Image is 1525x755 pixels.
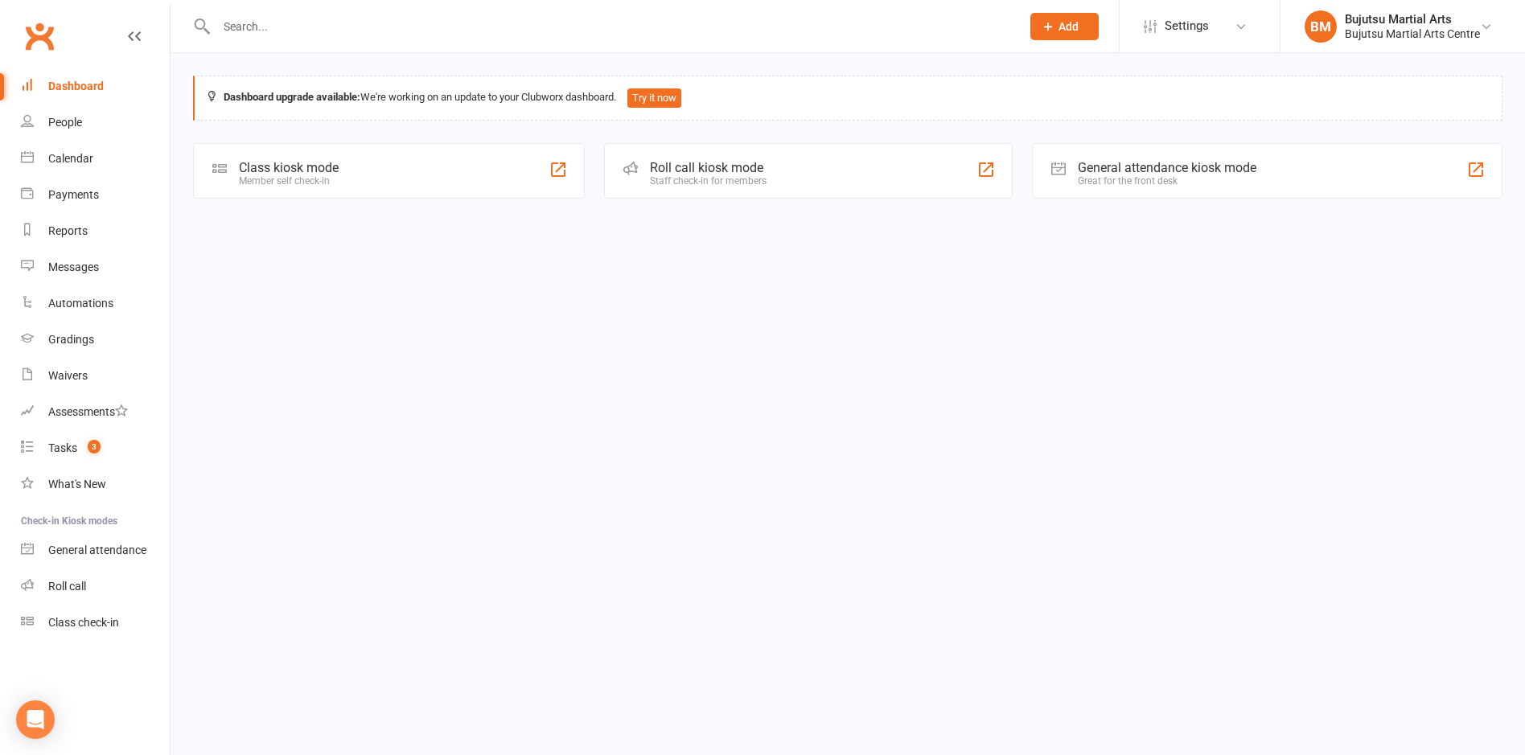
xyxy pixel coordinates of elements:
[48,580,86,593] div: Roll call
[239,160,339,175] div: Class kiosk mode
[48,441,77,454] div: Tasks
[48,80,104,92] div: Dashboard
[1078,160,1256,175] div: General attendance kiosk mode
[1030,13,1099,40] button: Add
[48,152,93,165] div: Calendar
[239,175,339,187] div: Member self check-in
[21,605,170,641] a: Class kiosk mode
[48,369,88,382] div: Waivers
[21,532,170,568] a: General attendance kiosk mode
[21,213,170,249] a: Reports
[21,141,170,177] a: Calendar
[48,333,94,346] div: Gradings
[1058,20,1079,33] span: Add
[212,15,1009,38] input: Search...
[650,160,767,175] div: Roll call kiosk mode
[21,68,170,105] a: Dashboard
[224,91,360,103] strong: Dashboard upgrade available:
[21,466,170,503] a: What's New
[627,88,681,108] button: Try it now
[1165,8,1209,44] span: Settings
[48,478,106,490] div: What's New
[21,358,170,394] a: Waivers
[48,116,82,129] div: People
[48,405,128,418] div: Assessments
[21,285,170,322] a: Automations
[193,76,1502,121] div: We're working on an update to your Clubworx dashboard.
[48,224,88,237] div: Reports
[16,700,55,739] div: Open Intercom Messenger
[88,440,101,453] span: 3
[48,188,99,201] div: Payments
[1305,10,1337,43] div: BM
[21,568,170,605] a: Roll call
[48,616,119,629] div: Class check-in
[48,297,113,310] div: Automations
[21,430,170,466] a: Tasks 3
[1345,27,1480,41] div: Bujutsu Martial Arts Centre
[21,394,170,430] a: Assessments
[19,16,60,56] a: Clubworx
[21,322,170,358] a: Gradings
[650,175,767,187] div: Staff check-in for members
[1345,12,1480,27] div: Bujutsu Martial Arts
[48,544,146,556] div: General attendance
[21,249,170,285] a: Messages
[21,105,170,141] a: People
[1078,175,1256,187] div: Great for the front desk
[48,261,99,273] div: Messages
[21,177,170,213] a: Payments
